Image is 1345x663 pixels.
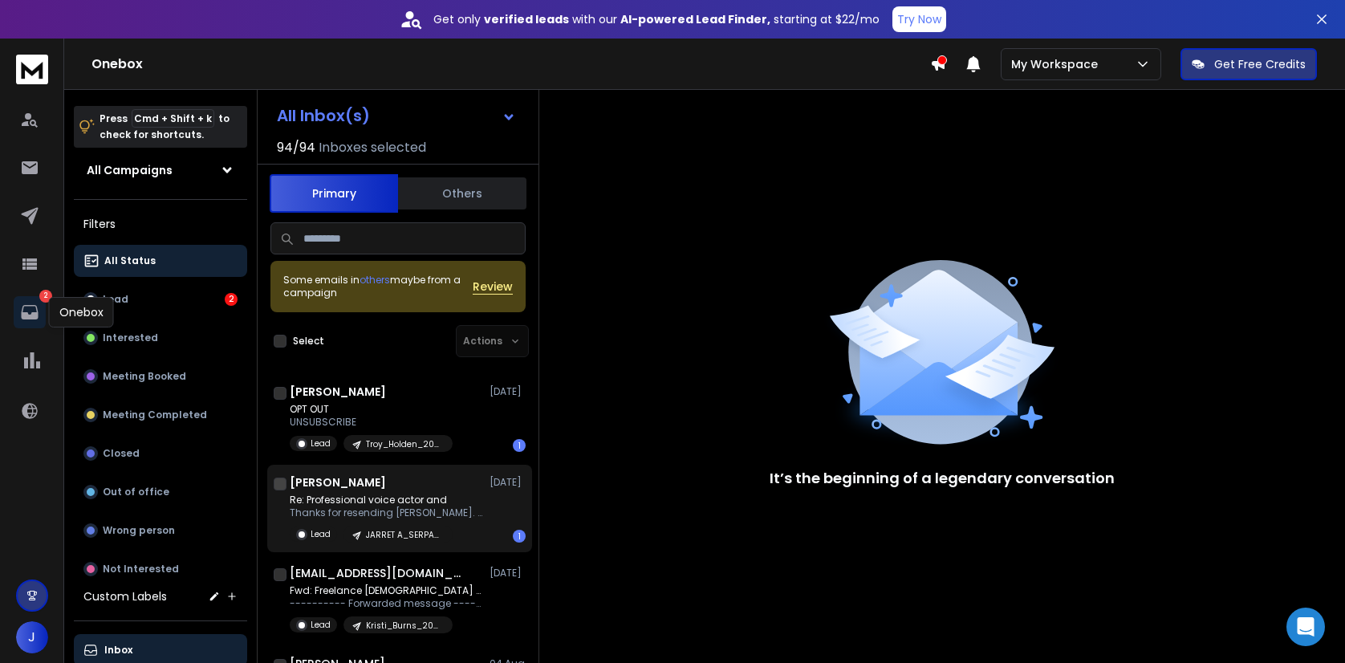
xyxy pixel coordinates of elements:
[16,621,48,653] button: J
[104,254,156,267] p: All Status
[103,486,169,498] p: Out of office
[311,528,331,540] p: Lead
[103,524,175,537] p: Wrong person
[290,494,482,506] p: Re: Professional voice actor and
[87,162,173,178] h1: All Campaigns
[103,370,186,383] p: Meeting Booked
[74,360,247,393] button: Meeting Booked
[473,279,513,295] button: Review
[74,213,247,235] h3: Filters
[91,55,930,74] h1: Onebox
[103,563,179,576] p: Not Interested
[513,530,526,543] div: 1
[433,11,880,27] p: Get only with our starting at $22/mo
[74,399,247,431] button: Meeting Completed
[14,296,46,328] a: 2
[74,154,247,186] button: All Campaigns
[1011,56,1104,72] p: My Workspace
[277,108,370,124] h1: All Inbox(s)
[290,565,466,581] h1: [EMAIL_ADDRESS][DOMAIN_NAME]
[366,620,443,632] p: Kristi_Burns_20250722
[293,335,324,348] label: Select
[366,529,443,541] p: JARRET A_SERPA_20250118
[103,331,158,344] p: Interested
[366,438,443,450] p: Troy_Holden_20241210
[39,290,52,303] p: 2
[1180,48,1317,80] button: Get Free Credits
[360,273,390,287] span: others
[897,11,941,27] p: Try Now
[283,274,473,299] div: Some emails in maybe from a campaign
[74,476,247,508] button: Out of office
[74,515,247,547] button: Wrong person
[513,439,526,452] div: 1
[104,644,132,657] p: Inbox
[74,437,247,470] button: Closed
[264,100,529,132] button: All Inbox(s)
[277,138,315,157] span: 94 / 94
[620,11,770,27] strong: AI-powered Lead Finder,
[484,11,569,27] strong: verified leads
[311,437,331,449] p: Lead
[16,55,48,84] img: logo
[74,245,247,277] button: All Status
[290,506,482,519] p: Thanks for resending [PERSON_NAME]. We
[74,322,247,354] button: Interested
[490,476,526,489] p: [DATE]
[892,6,946,32] button: Try Now
[770,467,1115,490] p: It’s the beginning of a legendary conversation
[83,588,167,604] h3: Custom Labels
[100,111,230,143] p: Press to check for shortcuts.
[319,138,426,157] h3: Inboxes selected
[1214,56,1306,72] p: Get Free Credits
[74,283,247,315] button: Lead2
[311,619,331,631] p: Lead
[290,474,386,490] h1: [PERSON_NAME]
[1286,608,1325,646] div: Open Intercom Messenger
[225,293,238,306] div: 2
[490,567,526,580] p: [DATE]
[74,553,247,585] button: Not Interested
[270,174,398,213] button: Primary
[290,384,386,400] h1: [PERSON_NAME]
[103,409,207,421] p: Meeting Completed
[290,584,482,597] p: Fwd: Freelance [DEMOGRAPHIC_DATA] voice talent
[290,403,453,416] p: OPT OUT
[290,416,453,429] p: UNSUBSCRIBE
[398,176,526,211] button: Others
[132,109,214,128] span: Cmd + Shift + k
[290,597,482,610] p: ---------- Forwarded message --------- From: [PERSON_NAME]
[490,385,526,398] p: [DATE]
[103,293,128,306] p: Lead
[103,447,140,460] p: Closed
[49,297,114,327] div: Onebox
